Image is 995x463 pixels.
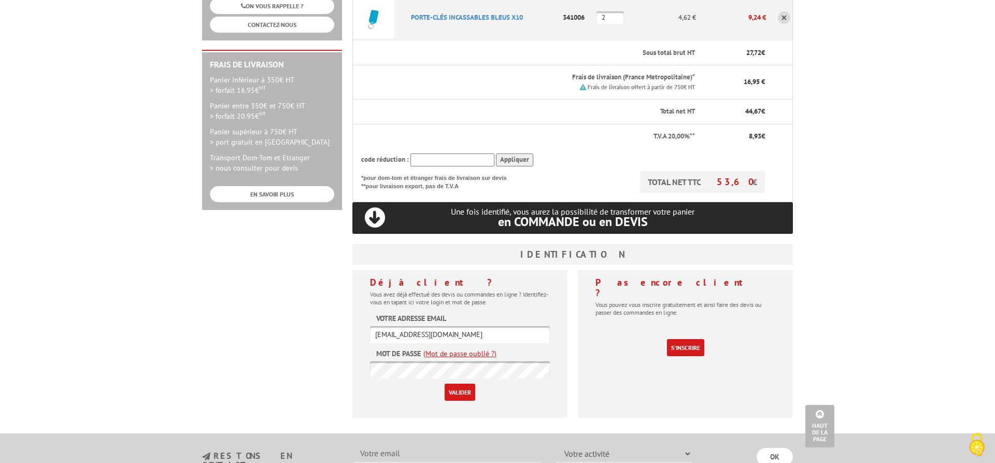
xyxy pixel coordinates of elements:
button: Cookies (fenêtre modale) [959,428,995,463]
h2: Frais de Livraison [210,60,334,69]
span: en COMMANDE ou en DEVIS [498,214,648,230]
span: code réduction : [361,155,409,164]
span: > forfait 16.95€ [210,86,266,95]
p: Panier inférieur à 350€ HT [210,75,334,95]
p: € [704,132,765,142]
p: Vous avez déjà effectué des devis ou commandes en ligne ? Identifiez-vous en tapant ici votre log... [370,290,550,306]
p: Total net HT [361,107,695,117]
input: Appliquer [496,153,533,166]
p: Panier supérieur à 750€ HT [210,127,334,147]
h3: Identification [352,244,793,265]
p: 9,24 € [696,8,766,26]
img: picto.png [580,84,586,90]
p: € [704,48,765,58]
p: Frais de livraison (France Metropolitaine)* [411,73,695,82]
label: Mot de passe [376,348,421,359]
p: 341006 [560,8,596,26]
a: Haut de la page [805,405,834,447]
p: TOTAL NET TTC € [640,171,765,193]
input: Votre email [354,445,541,462]
img: Cookies (fenêtre modale) [964,432,990,458]
span: > forfait 20.95€ [210,111,266,121]
small: Frais de livraison offert à partir de 750€ HT [588,83,695,91]
sup: HT [259,110,266,117]
p: T.V.A 20,00%** [361,132,695,142]
span: 44,67 [745,107,761,116]
span: 8,93 [749,132,761,141]
a: CONTACTEZ-NOUS [210,17,334,33]
p: Vous pouvez vous inscrire gratuitement et ainsi faire des devis ou passer des commandes en ligne. [595,301,775,316]
p: Une fois identifié, vous aurez la possibilité de transformer votre panier [352,207,793,228]
p: Transport Dom-Tom et Etranger [210,152,334,173]
label: Votre adresse email [376,313,446,324]
p: Panier entre 350€ et 750€ HT [210,101,334,121]
span: > nous consulter pour devis [210,163,298,173]
input: Valider [445,384,475,401]
a: (Mot de passe oublié ?) [423,348,496,359]
span: > port gratuit en [GEOGRAPHIC_DATA] [210,137,330,147]
a: S'inscrire [667,339,704,356]
h4: Déjà client ? [370,277,550,288]
img: newsletter.jpg [202,452,210,461]
p: 4,62 € [629,8,695,26]
sup: HT [259,84,266,91]
span: 16,95 € [744,77,765,86]
span: 53,60 [717,176,752,188]
p: € [704,107,765,117]
span: 27,72 [746,48,761,57]
a: PORTE-CLéS INCASSABLES BLEUS X10 [411,13,523,22]
h4: Pas encore client ? [595,277,775,298]
a: EN SAVOIR PLUS [210,186,334,202]
th: Sous total brut HT [403,41,696,65]
p: *pour dom-tom et étranger frais de livraison sur devis **pour livraison export, pas de T.V.A [361,171,517,190]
